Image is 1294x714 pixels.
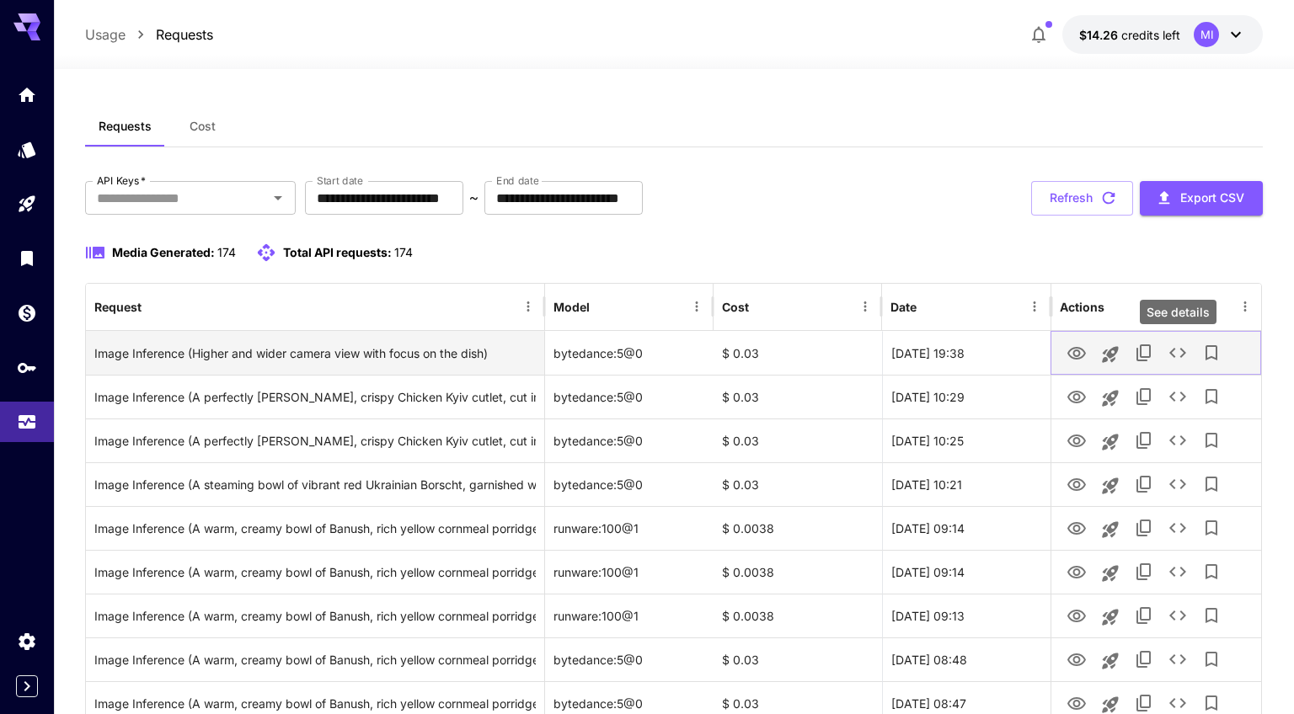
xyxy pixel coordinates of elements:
p: ~ [469,188,479,208]
button: Copy TaskUUID [1127,380,1161,413]
button: Launch in playground [1093,557,1127,590]
button: Copy TaskUUID [1127,555,1161,589]
div: $ 0.03 [714,462,882,506]
button: $14.261MI [1062,15,1263,54]
button: Add to library [1195,555,1228,589]
div: Click to copy prompt [94,638,536,681]
div: $ 0.03 [714,331,882,375]
div: Home [17,84,37,105]
span: $14.26 [1079,28,1121,42]
div: Cost [722,300,749,314]
button: Menu [1023,295,1046,318]
div: bytedance:5@0 [545,462,714,506]
div: Settings [17,631,37,652]
span: Cost [190,119,216,134]
div: bytedance:5@0 [545,331,714,375]
button: Add to library [1195,511,1228,545]
label: Start date [317,173,363,188]
div: Click to copy prompt [94,376,536,418]
button: Sort [143,295,167,318]
span: Requests [99,119,152,134]
div: Models [17,139,37,160]
a: Requests [156,24,213,45]
button: Launch in playground [1093,644,1127,678]
button: View [1060,554,1093,589]
button: Menu [516,295,540,318]
span: credits left [1121,28,1180,42]
div: Click to copy prompt [94,419,536,462]
button: See details [1161,599,1195,632]
div: Click to copy prompt [94,332,536,375]
button: Add to library [1195,424,1228,457]
div: Model [553,300,590,314]
button: Menu [685,295,708,318]
button: Launch in playground [1093,381,1127,415]
button: Add to library [1195,336,1228,370]
button: Export CSV [1140,181,1263,216]
div: $ 0.0038 [714,506,882,550]
button: Menu [1233,295,1257,318]
button: Expand sidebar [16,675,38,697]
button: Launch in playground [1093,425,1127,459]
button: Add to library [1195,380,1228,413]
div: $ 0.0038 [714,550,882,594]
div: runware:100@1 [545,550,714,594]
div: runware:100@1 [545,506,714,550]
div: $ 0.03 [714,375,882,418]
div: 29 Sep, 2025 10:21 [882,462,1051,506]
div: Actions [1060,300,1104,314]
div: Click to copy prompt [94,463,536,506]
button: See details [1161,511,1195,545]
button: Copy TaskUUID [1127,424,1161,457]
div: 29 Sep, 2025 19:38 [882,331,1051,375]
button: Launch in playground [1093,469,1127,503]
button: Copy TaskUUID [1127,336,1161,370]
button: Add to library [1195,599,1228,632]
button: See details [1161,555,1195,589]
div: Date [890,300,917,314]
button: View [1060,642,1093,676]
button: See details [1161,336,1195,370]
div: bytedance:5@0 [545,637,714,681]
div: Playground [17,194,37,215]
div: MI [1194,22,1219,47]
div: 29 Sep, 2025 10:29 [882,375,1051,418]
button: View [1060,423,1093,457]
div: Click to copy prompt [94,507,536,550]
div: 29 Sep, 2025 09:14 [882,506,1051,550]
div: Wallet [17,302,37,323]
span: Media Generated: [112,245,215,259]
div: 29 Sep, 2025 09:14 [882,550,1051,594]
div: $ 0.03 [714,637,882,681]
button: Sort [591,295,615,318]
div: 29 Sep, 2025 08:48 [882,637,1051,681]
div: $ 0.03 [714,418,882,462]
div: See details [1140,300,1216,324]
button: Launch in playground [1093,338,1127,371]
div: Click to copy prompt [94,551,536,594]
button: Launch in playground [1093,513,1127,546]
button: View [1060,379,1093,413]
button: Copy TaskUUID [1127,511,1161,545]
div: 29 Sep, 2025 10:25 [882,418,1051,462]
button: Sort [918,295,942,318]
button: Refresh [1031,181,1133,216]
div: API Keys [17,357,37,378]
button: Launch in playground [1093,600,1127,634]
div: $14.261 [1079,26,1180,44]
button: Copy TaskUUID [1127,599,1161,632]
div: bytedance:5@0 [545,418,714,462]
button: See details [1161,642,1195,676]
button: View [1060,598,1093,632]
button: Copy TaskUUID [1127,642,1161,676]
button: Add to library [1195,467,1228,501]
div: $ 0.0038 [714,594,882,637]
a: Usage [85,24,126,45]
button: See details [1161,380,1195,413]
button: See details [1161,424,1195,457]
div: 29 Sep, 2025 09:13 [882,594,1051,637]
label: End date [496,173,538,188]
span: 174 [394,245,413,259]
button: View [1060,335,1093,370]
